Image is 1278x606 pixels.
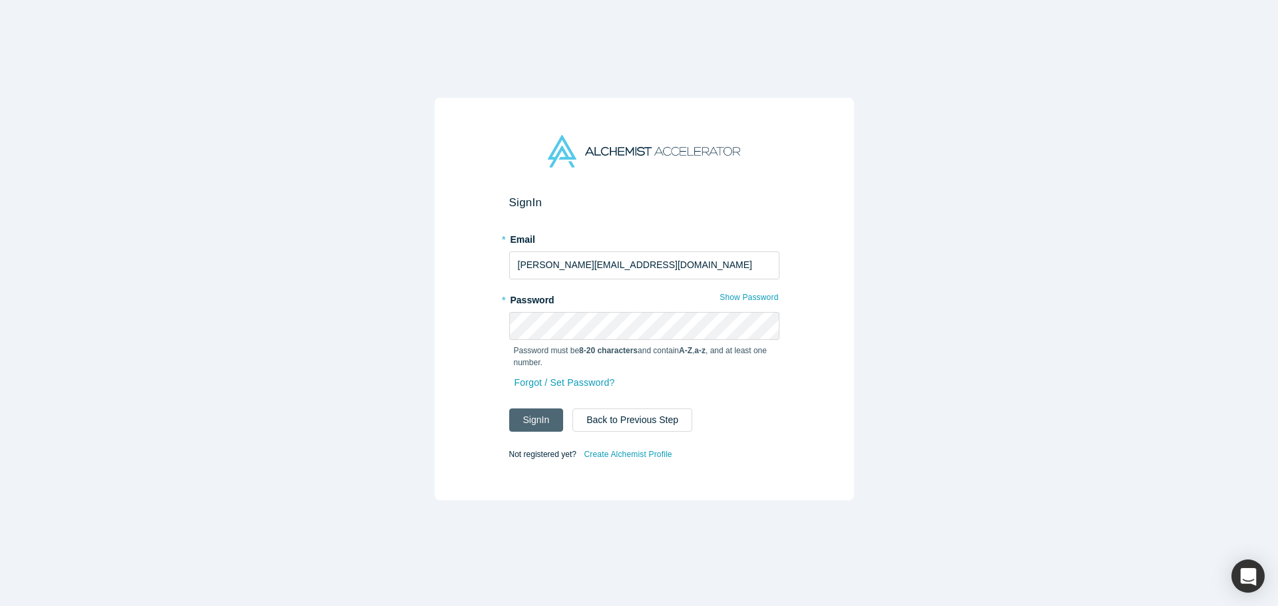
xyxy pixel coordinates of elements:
[509,228,779,247] label: Email
[719,289,779,306] button: Show Password
[694,346,706,355] strong: a-z
[514,371,616,394] a: Forgot / Set Password?
[514,345,775,369] p: Password must be and contain , , and at least one number.
[548,135,740,168] img: Alchemist Accelerator Logo
[572,408,692,432] button: Back to Previous Step
[509,289,779,307] label: Password
[509,196,779,210] h2: Sign In
[509,408,564,432] button: SignIn
[583,446,672,463] a: Create Alchemist Profile
[679,346,692,355] strong: A-Z
[579,346,638,355] strong: 8-20 characters
[509,449,576,458] span: Not registered yet?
